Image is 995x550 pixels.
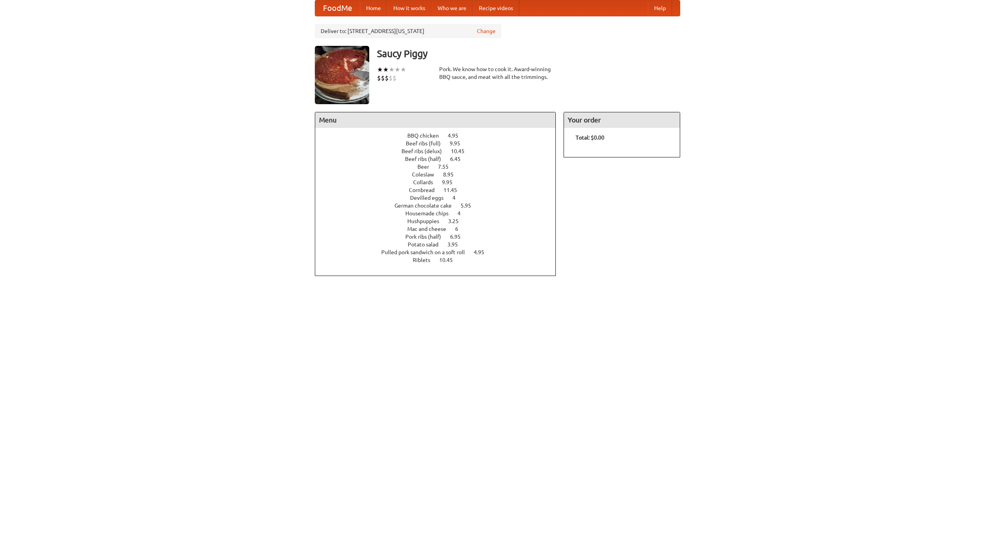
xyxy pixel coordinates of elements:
span: Beef ribs (full) [406,140,449,147]
span: Mac and cheese [407,226,454,232]
span: Pulled pork sandwich on a soft roll [381,249,473,255]
span: 4 [452,195,463,201]
h4: Menu [315,112,555,128]
li: $ [389,74,393,82]
a: Beef ribs (full) 9.95 [406,140,475,147]
span: Hushpuppies [407,218,447,224]
li: ★ [383,65,389,74]
li: $ [385,74,389,82]
span: Housemade chips [405,210,456,217]
a: Coleslaw 8.95 [412,171,468,178]
span: Devilled eggs [410,195,451,201]
a: Pulled pork sandwich on a soft roll 4.95 [381,249,499,255]
h4: Your order [564,112,680,128]
span: 5.95 [461,203,479,209]
a: Devilled eggs 4 [410,195,470,201]
img: angular.jpg [315,46,369,104]
span: Riblets [413,257,438,263]
span: 7.55 [438,164,456,170]
span: 10.45 [439,257,461,263]
li: $ [377,74,381,82]
span: Beef ribs (delux) [401,148,450,154]
li: ★ [377,65,383,74]
li: ★ [389,65,395,74]
b: Total: $0.00 [576,134,604,141]
span: 6.45 [450,156,468,162]
li: $ [381,74,385,82]
a: German chocolate cake 5.95 [395,203,485,209]
a: Recipe videos [473,0,519,16]
span: Collards [413,179,441,185]
a: Beer 7.55 [417,164,463,170]
span: Coleslaw [412,171,442,178]
span: Cornbread [409,187,442,193]
span: 3.25 [448,218,466,224]
a: Mac and cheese 6 [407,226,473,232]
div: Deliver to: [STREET_ADDRESS][US_STATE] [315,24,501,38]
a: Collards 9.95 [413,179,467,185]
a: Hushpuppies 3.25 [407,218,473,224]
a: Help [648,0,672,16]
span: 11.45 [443,187,465,193]
span: 4.95 [474,249,492,255]
h3: Saucy Piggy [377,46,680,61]
a: Pork ribs (half) 6.95 [405,234,475,240]
li: $ [393,74,396,82]
a: Cornbread 11.45 [409,187,471,193]
span: 6 [455,226,466,232]
span: 4 [457,210,468,217]
a: Beef ribs (delux) 10.45 [401,148,479,154]
a: Home [360,0,387,16]
span: Beer [417,164,437,170]
span: Pork ribs (half) [405,234,449,240]
span: 9.95 [450,140,468,147]
span: 8.95 [443,171,461,178]
a: BBQ chicken 4.95 [407,133,473,139]
div: Pork. We know how to cook it. Award-winning BBQ sauce, and meat with all the trimmings. [439,65,556,81]
a: FoodMe [315,0,360,16]
a: Potato salad 3.95 [408,241,472,248]
a: Housemade chips 4 [405,210,475,217]
span: German chocolate cake [395,203,459,209]
a: Riblets 10.45 [413,257,467,263]
li: ★ [400,65,406,74]
span: 4.95 [448,133,466,139]
span: Beef ribs (half) [405,156,449,162]
span: BBQ chicken [407,133,447,139]
span: 10.45 [451,148,472,154]
li: ★ [395,65,400,74]
span: Potato salad [408,241,446,248]
a: Who we are [431,0,473,16]
span: 9.95 [442,179,460,185]
a: How it works [387,0,431,16]
span: 6.95 [450,234,468,240]
a: Change [477,27,496,35]
a: Beef ribs (half) 6.45 [405,156,475,162]
span: 3.95 [447,241,466,248]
